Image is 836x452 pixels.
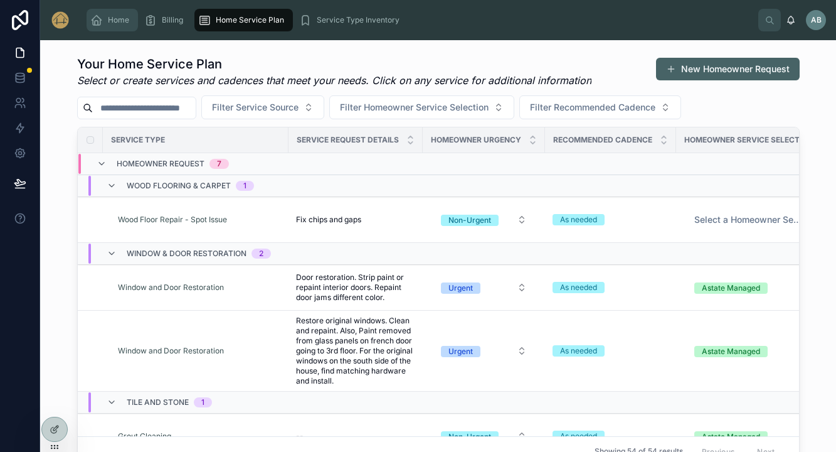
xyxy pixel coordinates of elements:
div: Urgent [448,346,473,357]
a: Select Button [430,276,537,299]
span: Service Request Details [297,135,399,145]
div: Astate Managed [702,346,760,357]
a: Wood Floor Repair - Spot Issue [118,215,227,225]
div: As needed [560,345,597,357]
a: As needed [553,431,669,442]
span: Homeowner Request [117,159,204,169]
div: 1 [201,397,204,407]
span: Homeowner Service Selection [684,135,813,145]
span: Service Type [111,135,165,145]
span: Billing [162,15,183,25]
a: -- [296,431,415,441]
a: Grout Cleaning [118,431,281,441]
span: AB [811,15,822,25]
span: Home Service Plan [216,15,284,25]
a: Home [87,9,138,31]
span: -- [296,431,304,441]
a: Fix chips and gaps [296,215,415,225]
a: Wood Floor Repair - Spot Issue [118,215,281,225]
div: Urgent [448,282,473,294]
a: Window and Door Restoration [118,282,281,293]
a: Select Button [684,424,829,448]
span: Fix chips and gaps [296,215,361,225]
div: Astate Managed [702,431,760,443]
span: Filter Homeowner Service Selection [340,101,489,114]
img: App logo [50,10,70,30]
button: Select Button [431,425,537,448]
div: Astate Managed [702,282,760,294]
div: 2 [259,249,263,259]
a: Select Button [430,339,537,363]
button: New Homeowner Request [656,58,800,80]
button: Select Button [329,95,514,119]
a: Door restoration. Strip paint or repaint interior doors. Repaint door jams different color. [296,272,415,303]
a: Home Service Plan [194,9,293,31]
div: scrollable content [80,6,758,34]
div: As needed [560,431,597,442]
span: Homeowner Urgency [431,135,521,145]
span: Recommended Cadence [553,135,652,145]
span: Wood Flooring & Carpet [127,181,231,191]
button: Select Button [684,340,828,362]
span: Home [108,15,129,25]
a: Select Button [684,276,829,299]
span: Filter Recommended Cadence [530,101,655,114]
div: Non-Urgent [448,215,491,226]
a: Window and Door Restoration [118,346,224,356]
a: Grout Cleaning [118,431,171,441]
a: As needed [553,345,669,357]
a: As needed [553,282,669,293]
div: 7 [217,159,221,169]
h1: Your Home Service Plan [77,55,591,73]
span: Select a Homeowner Service Selection [694,213,803,226]
button: Select Button [201,95,324,119]
a: Window and Door Restoration [118,282,224,293]
a: As needed [553,214,669,225]
em: Select or create services and cadences that meet your needs. Click on any service for additional ... [77,73,591,88]
a: Select Button [430,208,537,232]
a: Billing [140,9,192,31]
span: Service Type Inventory [317,15,399,25]
button: Select Button [684,425,828,448]
a: Select Button [684,339,829,363]
button: Select Button [684,276,828,299]
div: As needed [560,282,597,293]
span: Tile and Stone [127,397,189,407]
div: Non-Urgent [448,431,491,443]
button: Select Button [431,276,537,299]
div: 1 [243,181,246,191]
button: Select Button [519,95,681,119]
a: Restore original windows. Clean and repaint. Also, Paint removed from glass panels on french door... [296,316,415,386]
div: As needed [560,214,597,225]
button: Select Button [431,208,537,231]
a: Window and Door Restoration [118,346,281,356]
button: Select Button [684,208,828,231]
span: Window & Door Restoration [127,249,246,259]
a: Select Button [430,424,537,448]
button: Select Button [431,340,537,362]
a: Service Type Inventory [295,9,408,31]
span: Filter Service Source [212,101,299,114]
